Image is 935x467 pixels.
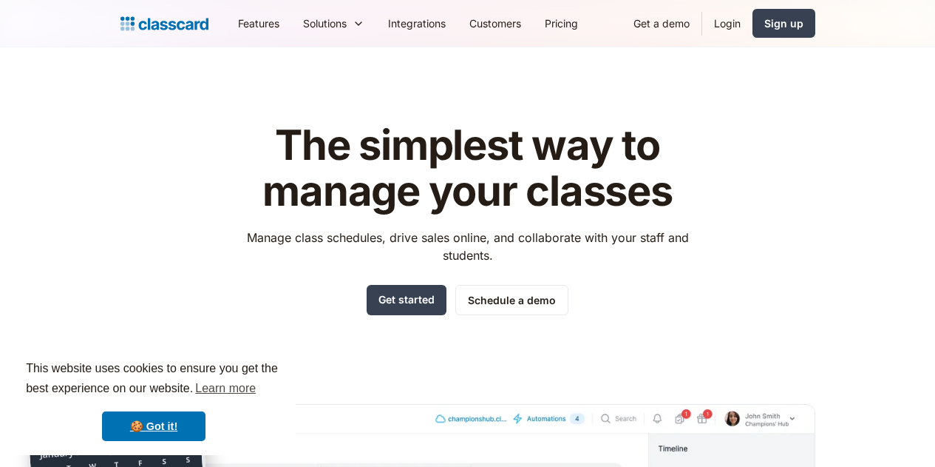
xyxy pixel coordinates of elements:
[291,7,376,40] div: Solutions
[102,411,205,441] a: dismiss cookie message
[303,16,347,31] div: Solutions
[12,346,296,455] div: cookieconsent
[233,123,702,214] h1: The simplest way to manage your classes
[367,285,446,315] a: Get started
[120,13,208,34] a: home
[752,9,815,38] a: Sign up
[233,229,702,264] p: Manage class schedules, drive sales online, and collaborate with your staff and students.
[376,7,458,40] a: Integrations
[622,7,701,40] a: Get a demo
[533,7,590,40] a: Pricing
[226,7,291,40] a: Features
[26,360,282,400] span: This website uses cookies to ensure you get the best experience on our website.
[702,7,752,40] a: Login
[193,377,258,400] a: learn more about cookies
[764,16,803,31] div: Sign up
[455,285,568,315] a: Schedule a demo
[458,7,533,40] a: Customers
